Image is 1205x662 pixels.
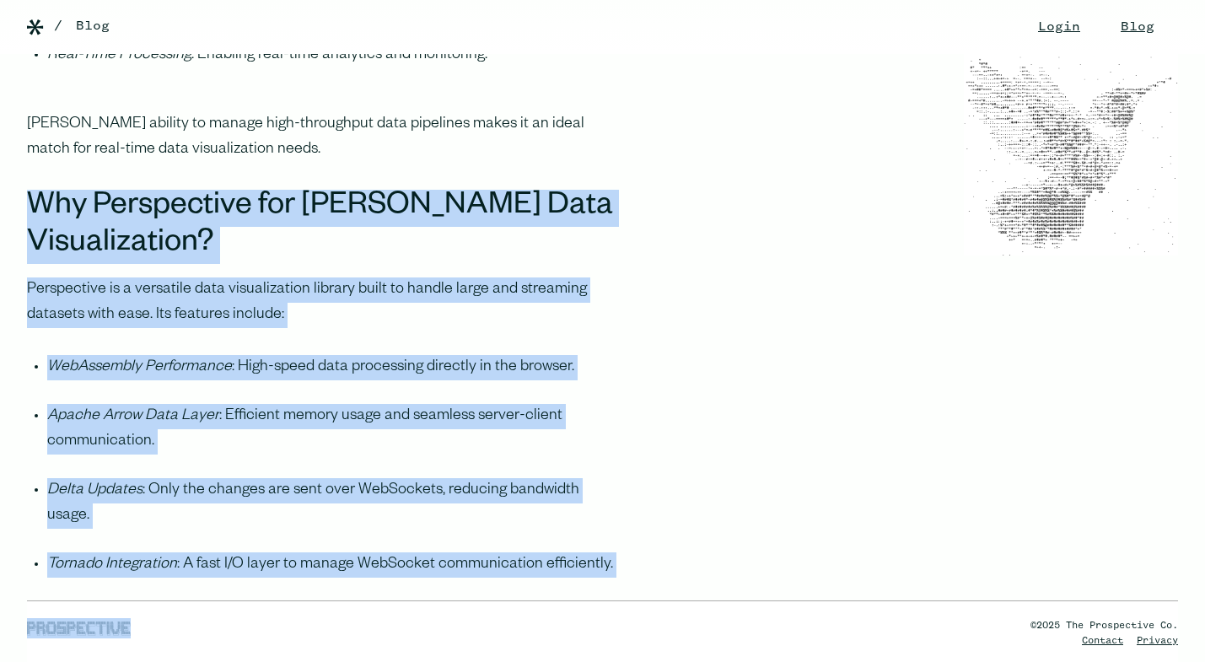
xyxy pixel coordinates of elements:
[27,190,621,264] h2: Why Perspective for [PERSON_NAME] Data Visualization?
[47,355,621,404] li: : High-speed data processing directly in the browser.
[47,404,621,478] li: : Efficient memory usage and seamless server-client communication.
[1082,636,1123,646] a: Contact
[47,47,191,64] em: Real-Time Processing
[47,43,621,92] li: : Enabling real-time analytics and monitoring.
[47,359,232,376] em: WebAssembly Performance
[76,16,110,36] a: Blog
[1030,618,1178,633] div: ©2025 The Prospective Co.
[54,16,62,36] div: /
[47,478,621,552] li: : Only the changes are sent over WebSockets, reducing bandwidth usage.
[27,112,621,163] p: [PERSON_NAME] ability to manage high-throughput data pipelines makes it an ideal match for real-t...
[27,277,621,328] p: Perspective is a versatile data visualization library built to handle large and streaming dataset...
[47,482,143,499] em: Delta Updates
[47,408,219,425] em: Apache Arrow Data Layer
[1137,636,1178,646] a: Privacy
